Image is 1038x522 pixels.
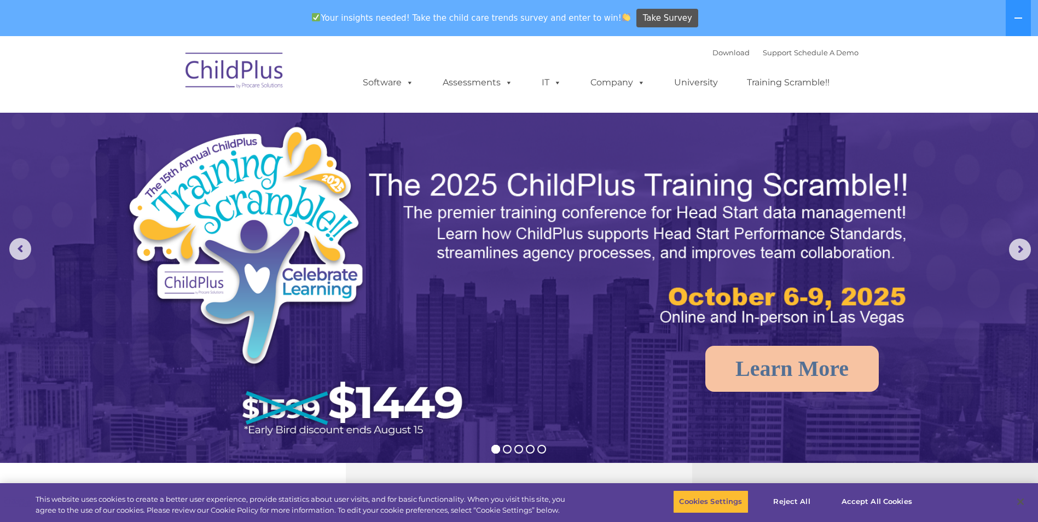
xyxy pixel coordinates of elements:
[152,117,199,125] span: Phone number
[673,490,748,513] button: Cookies Settings
[531,72,572,94] a: IT
[763,48,792,57] a: Support
[705,346,879,392] a: Learn More
[663,72,729,94] a: University
[36,494,571,515] div: This website uses cookies to create a better user experience, provide statistics about user visit...
[308,7,635,28] span: Your insights needed! Take the child care trends survey and enter to win!
[636,9,698,28] a: Take Survey
[432,72,524,94] a: Assessments
[712,48,859,57] font: |
[712,48,750,57] a: Download
[312,13,320,21] img: ✅
[794,48,859,57] a: Schedule A Demo
[152,72,185,80] span: Last name
[1008,490,1033,514] button: Close
[736,72,840,94] a: Training Scramble!!
[643,9,692,28] span: Take Survey
[352,72,425,94] a: Software
[579,72,656,94] a: Company
[180,45,289,100] img: ChildPlus by Procare Solutions
[836,490,918,513] button: Accept All Cookies
[758,490,826,513] button: Reject All
[622,13,630,21] img: 👏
